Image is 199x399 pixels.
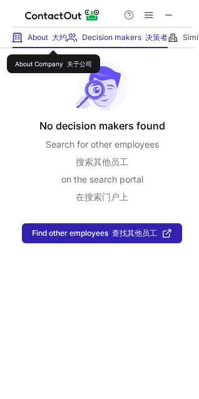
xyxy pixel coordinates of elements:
span: Find other employees [32,229,157,238]
header: No decision makers found [39,118,165,133]
span: Decision makers [82,33,168,43]
font: 决策者 [145,33,168,42]
font: 在搜索门户上 [76,191,128,202]
img: ContactOut v5.3.10 [25,8,100,23]
font: 大约 [52,33,67,42]
p: Search for other employees on the search portal [46,138,159,208]
img: No leads found [75,61,129,111]
font: 搜索其他员工 [76,156,128,167]
button: Find other employees 查找其他员工 [22,223,182,243]
font: 查找其他员工 [112,228,157,238]
span: About [28,33,67,43]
